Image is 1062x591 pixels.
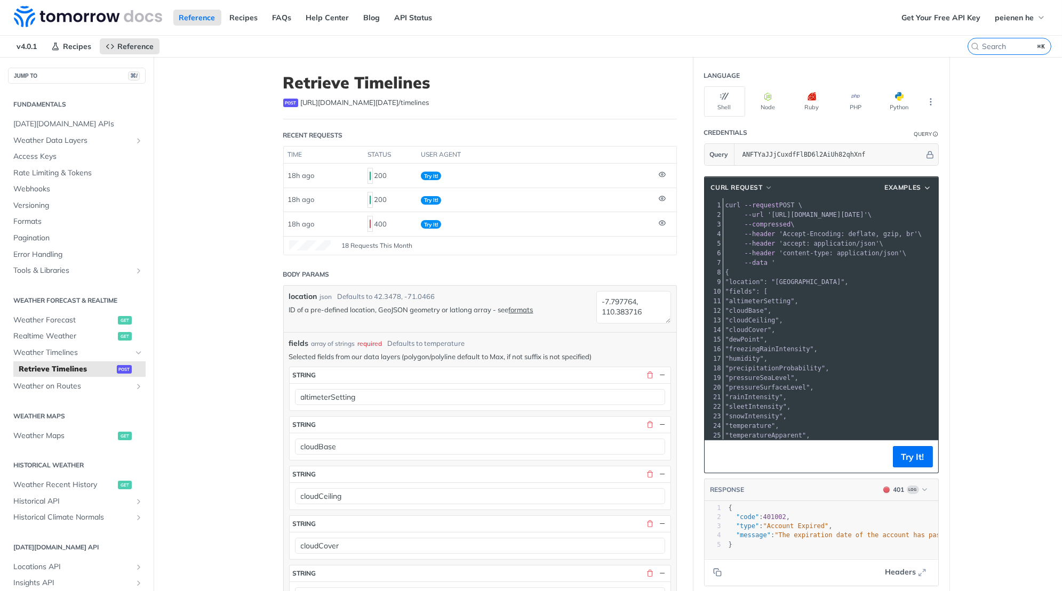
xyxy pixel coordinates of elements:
[8,543,146,552] h2: [DATE][DOMAIN_NAME] API
[13,233,143,244] span: Pagination
[729,513,790,521] span: : ,
[368,167,412,185] div: 200
[289,291,317,302] label: location
[705,392,723,402] div: 21
[933,132,939,137] i: Information
[705,344,723,354] div: 16
[705,268,723,277] div: 8
[289,305,591,314] p: ID of a pre-defined location, GeoJSON geometry or latlong array - see
[883,487,890,493] span: 401
[896,10,986,26] a: Get Your Free API Key
[658,469,667,479] button: Hide
[134,349,143,357] button: Hide subpages for Weather Timelines
[914,130,932,138] div: Query
[737,144,924,165] input: apikey
[8,214,146,230] a: Formats
[8,428,146,444] a: Weather Mapsget
[288,220,314,228] span: 18h ago
[13,119,143,129] span: [DATE][DOMAIN_NAME] APIs
[725,230,922,238] span: \
[705,431,723,440] div: 25
[725,432,810,439] span: "temperatureApparent",
[134,563,143,571] button: Show subpages for Locations API
[11,38,43,54] span: v4.0.1
[13,151,143,162] span: Access Keys
[705,220,723,229] div: 3
[8,198,146,214] a: Versioning
[779,230,918,238] span: 'Accept-Encoding: deflate, gzip, br'
[736,513,759,521] span: "code"
[128,71,140,80] span: ⌘/
[729,504,732,512] span: {
[13,265,132,276] span: Tools & Libraries
[705,325,723,335] div: 14
[710,484,745,495] button: RESPONSE
[645,370,655,380] button: Delete
[705,258,723,268] div: 7
[725,288,768,295] span: "fields": [
[710,449,725,465] button: Copy to clipboard
[338,292,435,302] div: Defaults to 42.3478, -71.0466
[884,183,921,192] span: Examples
[705,335,723,344] div: 15
[725,403,791,410] span: "sleetIntensity",
[364,147,417,164] th: status
[134,382,143,391] button: Show subpages for Weather on Routes
[705,296,723,306] div: 11
[8,411,146,421] h2: Weather Maps
[368,191,412,209] div: 200
[725,221,795,228] span: \
[421,172,441,180] span: Try It!
[729,522,833,530] span: : ,
[358,10,386,26] a: Blog
[13,200,143,211] span: Versioning
[289,352,671,361] p: Selected fields from our data layers (polygon/polyline default to Max, if not suffix is not speci...
[705,513,721,522] div: 2
[658,519,667,529] button: Hide
[725,422,779,430] span: "temperature",
[8,181,146,197] a: Webhooks
[283,73,677,92] h1: Retrieve Timelines
[725,249,907,257] span: \
[725,317,783,324] span: "cloudCeiling",
[288,171,314,180] span: 18h ago
[725,211,872,218] span: \
[989,10,1051,26] button: peienen he
[885,566,916,578] span: Headers
[658,420,667,430] button: Hide
[705,287,723,296] div: 10
[705,229,723,239] div: 4
[971,42,979,51] svg: Search
[8,133,146,149] a: Weather Data LayersShow subpages for Weather Data Layers
[725,297,799,305] span: "altimeterSetting",
[745,230,776,238] span: --header
[658,370,667,380] button: Hide
[13,431,115,441] span: Weather Maps
[118,316,132,325] span: get
[13,168,143,179] span: Rate Limiting & Tokens
[370,220,371,228] span: 400
[596,291,671,323] textarea: -7.797764, 110.383716
[13,381,132,392] span: Weather on Routes
[645,420,655,430] button: Delete
[290,516,670,532] button: string
[13,184,143,195] span: Webhooks
[293,520,316,528] div: string
[745,259,768,266] span: --data
[173,10,221,26] a: Reference
[923,94,939,110] button: More Languages
[725,384,814,391] span: "pressureSurfaceLevel",
[19,364,114,375] span: Retrieve Timelines
[8,378,146,394] a: Weather on RoutesShow subpages for Weather on Routes
[283,270,330,279] div: Body Params
[341,241,412,250] span: 18 Requests This Month
[290,367,670,383] button: string
[880,564,933,580] button: Headers
[8,328,146,344] a: Realtime Weatherget
[14,6,162,27] img: Tomorrow.io Weather API Docs
[725,278,849,286] span: "location": "[GEOGRAPHIC_DATA]",
[645,519,655,529] button: Delete
[284,147,364,164] th: time
[289,240,331,250] canvas: Line Graph
[725,307,772,314] span: "cloudBase",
